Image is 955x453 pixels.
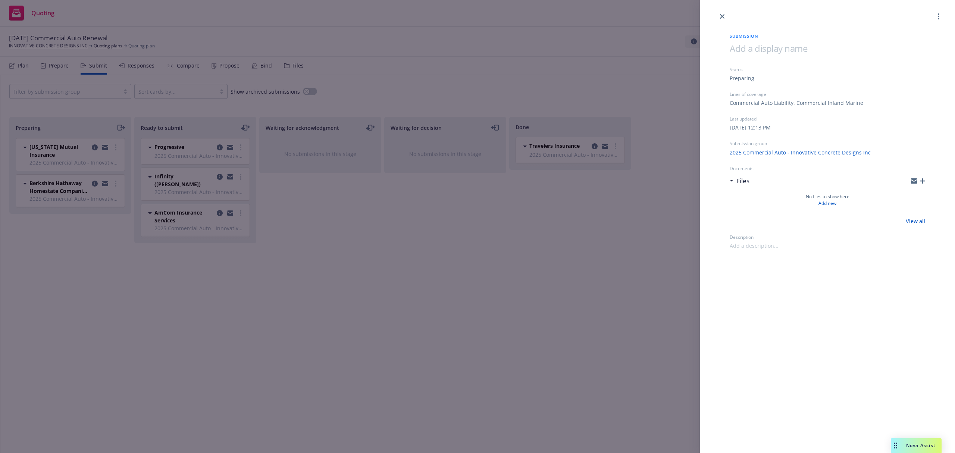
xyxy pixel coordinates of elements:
[730,91,925,97] div: Lines of coverage
[730,66,925,73] div: Status
[934,12,943,21] a: more
[730,140,925,147] div: Submission group
[730,176,749,186] div: Files
[718,12,727,21] a: close
[818,200,836,207] a: Add new
[891,438,900,453] div: Drag to move
[730,124,771,131] div: [DATE] 12:13 PM
[891,438,942,453] button: Nova Assist
[806,193,849,200] span: No files to show here
[730,33,925,39] span: Submission
[736,176,749,186] h3: Files
[730,116,925,122] div: Last updated
[730,74,754,82] div: Preparing
[730,165,925,172] div: Documents
[906,217,925,225] a: View all
[730,149,871,156] a: 2025 Commercial Auto - Innovative Concrete Designs Inc
[906,442,936,449] span: Nova Assist
[730,99,863,107] div: Commercial Auto Liability, Commercial Inland Marine
[730,234,925,240] div: Description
